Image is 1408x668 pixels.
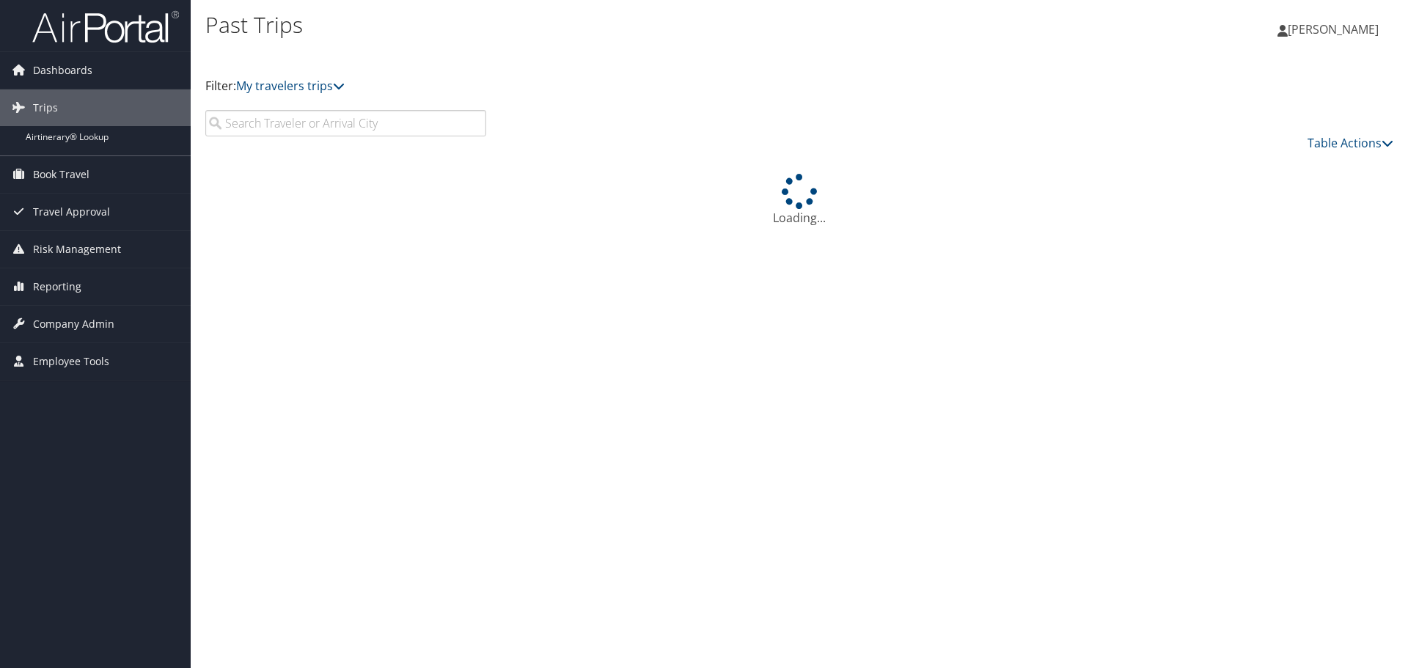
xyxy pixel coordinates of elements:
[1277,7,1393,51] a: [PERSON_NAME]
[33,343,109,380] span: Employee Tools
[205,77,997,96] p: Filter:
[205,110,486,136] input: Search Traveler or Arrival City
[205,10,997,40] h1: Past Trips
[33,231,121,268] span: Risk Management
[33,306,114,342] span: Company Admin
[33,268,81,305] span: Reporting
[33,194,110,230] span: Travel Approval
[1288,21,1379,37] span: [PERSON_NAME]
[33,89,58,126] span: Trips
[33,52,92,89] span: Dashboards
[205,174,1393,227] div: Loading...
[1308,135,1393,151] a: Table Actions
[236,78,345,94] a: My travelers trips
[32,10,179,44] img: airportal-logo.png
[33,156,89,193] span: Book Travel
